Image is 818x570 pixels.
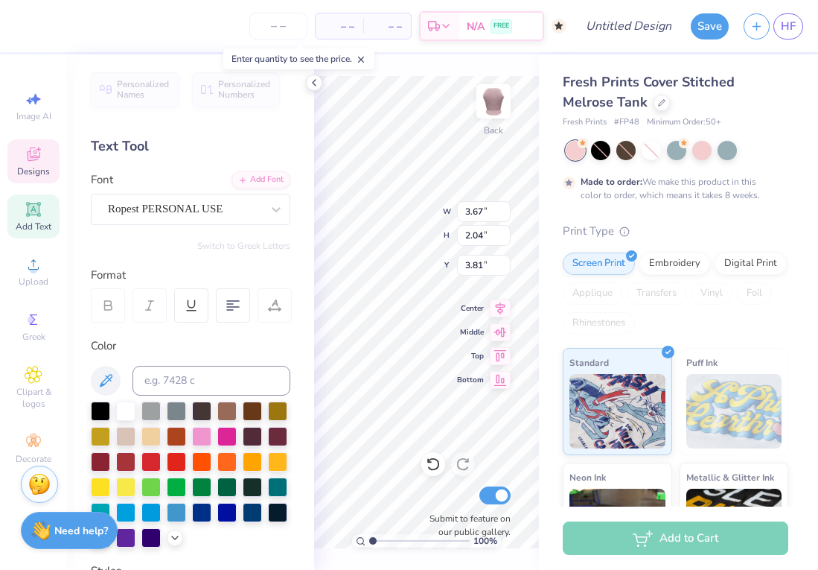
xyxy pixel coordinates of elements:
span: – – [325,19,354,34]
span: HF [781,18,796,35]
span: Fresh Prints Cover Stitched Melrose Tank [563,73,735,111]
strong: Need help? [54,524,108,538]
div: Digital Print [715,253,787,275]
span: – – [372,19,402,34]
div: Print Type [563,223,788,240]
div: Text Tool [91,136,290,156]
div: Add Font [231,171,290,189]
input: – – [249,13,307,39]
img: Standard [569,374,665,449]
span: # FP48 [614,116,639,129]
span: Decorate [16,453,51,465]
img: Neon Ink [569,489,665,563]
div: Back [484,124,503,137]
div: Transfers [627,282,686,305]
span: Image AI [16,110,51,122]
span: Metallic & Glitter Ink [686,469,774,485]
div: Vinyl [691,282,732,305]
span: Upload [19,276,48,288]
div: Rhinestones [563,312,635,335]
img: Metallic & Glitter Ink [686,489,782,563]
span: Puff Ink [686,355,718,370]
div: Color [91,338,290,355]
a: HF [773,13,803,39]
div: Embroidery [639,253,710,275]
button: Save [691,13,729,39]
span: Standard [569,355,609,370]
div: Screen Print [563,253,635,275]
span: Add Text [16,221,51,232]
div: Enter quantity to see the price. [223,48,374,69]
label: Font [91,171,113,189]
input: Untitled Design [574,11,683,41]
div: Format [91,267,292,284]
span: Designs [17,165,50,177]
div: Applique [563,282,622,305]
img: Puff Ink [686,374,782,449]
span: Personalized Names [117,79,170,100]
label: Submit to feature on our public gallery. [421,512,511,539]
span: Top [457,351,484,361]
strong: Made to order: [581,176,642,188]
span: Fresh Prints [563,116,607,129]
div: Foil [737,282,772,305]
span: Middle [457,327,484,338]
span: Minimum Order: 50 + [647,116,721,129]
span: N/A [467,19,485,34]
span: Greek [22,331,45,343]
span: Bottom [457,375,484,385]
span: Center [457,303,484,314]
img: Back [479,86,508,116]
span: 100 % [473,534,497,548]
button: Switch to Greek Letters [197,240,290,252]
span: Neon Ink [569,469,606,485]
div: We make this product in this color to order, which means it takes 8 weeks. [581,175,764,202]
input: e.g. 7428 c [132,366,290,396]
span: Personalized Numbers [218,79,271,100]
span: Clipart & logos [7,386,60,410]
span: FREE [493,21,509,31]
